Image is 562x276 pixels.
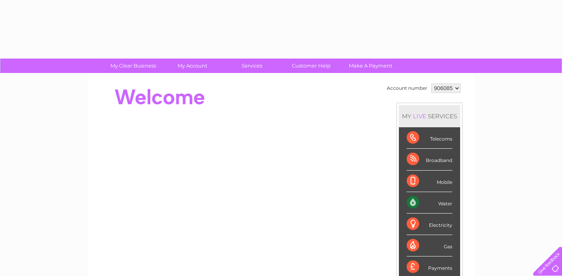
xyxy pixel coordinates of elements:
a: Customer Help [279,59,343,73]
div: Broadband [407,149,452,170]
div: Mobile [407,171,452,192]
a: My Clear Business [101,59,165,73]
div: Telecoms [407,127,452,149]
a: Make A Payment [338,59,403,73]
a: Services [220,59,284,73]
div: Gas [407,235,452,256]
div: MY SERVICES [399,105,460,127]
div: Water [407,192,452,214]
a: My Account [160,59,225,73]
td: Account number [385,82,429,95]
div: Electricity [407,214,452,235]
div: LIVE [411,112,428,120]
